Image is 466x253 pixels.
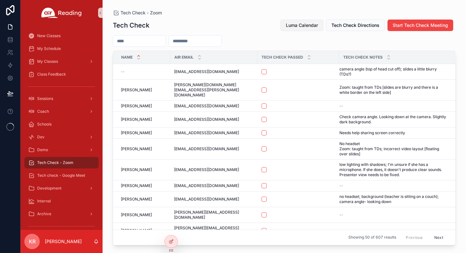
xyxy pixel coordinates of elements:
[121,183,152,188] span: [PERSON_NAME]
[24,208,99,220] a: Archive
[37,135,45,140] span: Dev
[24,131,99,143] a: Dev
[121,87,166,93] a: [PERSON_NAME]
[121,146,166,151] a: [PERSON_NAME]
[45,238,82,245] p: [PERSON_NAME]
[121,212,166,217] a: [PERSON_NAME]
[121,183,166,188] a: [PERSON_NAME]
[37,160,73,165] span: Tech Check - Zoom
[339,67,447,77] a: camera angle (top of head cut off); slides a little blurry (TDs?)
[339,212,343,217] span: --
[174,146,254,151] a: [EMAIL_ADDRESS][DOMAIN_NAME]
[41,8,82,18] img: App logo
[174,55,194,60] span: Air Email
[24,170,99,181] a: Tech check - Google Meet
[121,130,152,135] span: [PERSON_NAME]
[121,87,152,93] span: [PERSON_NAME]
[121,117,166,122] a: [PERSON_NAME]
[24,106,99,117] a: Coach
[326,20,385,31] button: Tech Check Directions
[174,167,254,172] a: [EMAIL_ADDRESS][DOMAIN_NAME]
[24,69,99,80] a: Class Feedback
[339,228,343,233] span: --
[121,167,152,172] span: [PERSON_NAME]
[339,114,447,125] span: Check camera angle. Looking down at the camera. Slightly dark background.
[174,69,239,74] span: [EMAIL_ADDRESS][DOMAIN_NAME]
[121,69,166,74] a: --
[339,85,447,95] span: Zoom: taught from TDs [slides are blurry and there is a white border on the left side]
[121,69,125,74] span: --
[174,103,254,109] a: [EMAIL_ADDRESS][DOMAIN_NAME]
[121,103,166,109] a: [PERSON_NAME]
[121,167,166,172] a: [PERSON_NAME]
[37,33,61,38] span: New Classes
[121,228,166,233] a: [PERSON_NAME]
[121,103,152,109] span: [PERSON_NAME]
[393,22,448,29] span: Start Tech Check Meeting
[339,130,447,135] a: Needs help sharing screen correctly
[174,197,239,202] span: [EMAIL_ADDRESS][DOMAIN_NAME]
[174,225,254,236] a: [PERSON_NAME][EMAIL_ADDRESS][DOMAIN_NAME]
[121,117,152,122] span: [PERSON_NAME]
[339,183,343,188] span: --
[37,59,58,64] span: My Classes
[37,147,48,152] span: Demo
[24,157,99,168] a: Tech Check - Zoom
[24,118,99,130] a: Schools
[21,26,103,230] div: scrollable content
[29,238,36,245] span: KR
[174,69,254,74] a: [EMAIL_ADDRESS][DOMAIN_NAME]
[430,233,448,242] button: Next
[37,186,62,191] span: Development
[174,210,254,220] a: [PERSON_NAME][EMAIL_ADDRESS][DOMAIN_NAME]
[343,55,383,60] span: Tech Check Notes
[339,183,447,188] a: --
[37,109,49,114] span: Coach
[339,194,447,204] a: no headset; background (teacher is sitting on a couch); camera angle- looking down
[339,141,447,157] a: No headset Zoom: taught from TDs; incorrect video layout [floating over slides]
[121,10,162,16] span: Tech Check - Zoom
[262,55,303,60] span: Tech Check Passed
[37,96,53,101] span: Sessions
[121,212,152,217] span: [PERSON_NAME]
[174,130,239,135] span: [EMAIL_ADDRESS][DOMAIN_NAME]
[348,235,396,240] span: Showing 50 of 607 results
[121,146,152,151] span: [PERSON_NAME]
[339,130,405,135] span: Needs help sharing screen correctly
[24,93,99,104] a: Sessions
[339,162,447,177] a: low lighting with shadows; I'm unsure if she has a microphone. If she does, it doesn't produce cl...
[387,20,453,31] button: Start Tech Check Meeting
[24,56,99,67] a: My Classes
[339,228,447,233] a: --
[174,197,254,202] a: [EMAIL_ADDRESS][DOMAIN_NAME]
[339,103,343,109] span: --
[339,103,447,109] a: --
[174,183,239,188] span: [EMAIL_ADDRESS][DOMAIN_NAME]
[174,167,239,172] span: [EMAIL_ADDRESS][DOMAIN_NAME]
[174,146,239,151] span: [EMAIL_ADDRESS][DOMAIN_NAME]
[174,82,254,98] a: [PERSON_NAME][DOMAIN_NAME][EMAIL_ADDRESS][PERSON_NAME][DOMAIN_NAME]
[121,55,133,60] span: Name
[37,211,51,216] span: Archive
[339,212,447,217] a: --
[24,195,99,207] a: Internal
[37,72,66,77] span: Class Feedback
[121,228,152,233] span: [PERSON_NAME]
[286,22,318,29] span: Luma Calendar
[174,117,254,122] a: [EMAIL_ADDRESS][DOMAIN_NAME]
[174,103,239,109] span: [EMAIL_ADDRESS][DOMAIN_NAME]
[24,144,99,156] a: Demo
[37,173,85,178] span: Tech check - Google Meet
[121,197,166,202] a: [PERSON_NAME]
[24,43,99,54] a: My Schedule
[113,21,149,30] h1: Tech Check
[24,30,99,42] a: New Classes
[37,46,61,51] span: My Schedule
[174,183,254,188] a: [EMAIL_ADDRESS][DOMAIN_NAME]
